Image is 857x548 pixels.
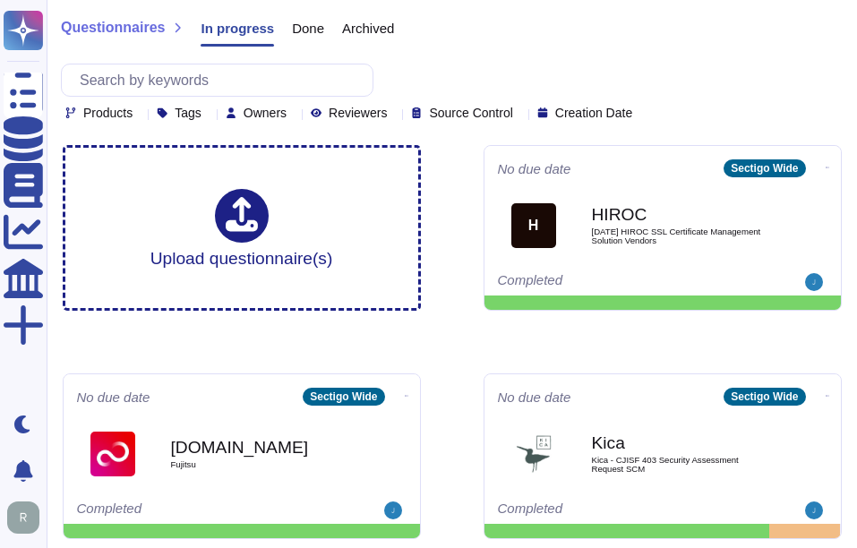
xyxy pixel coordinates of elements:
[61,21,165,35] span: Questionnaires
[4,498,52,537] button: user
[592,434,771,451] b: Kica
[592,206,771,223] b: HIROC
[592,456,771,473] span: Kica - CJISF 403 Security Assessment Request SCM
[150,189,333,267] div: Upload questionnaire(s)
[511,432,556,476] img: Logo
[77,390,150,404] span: No due date
[511,203,556,248] div: H
[592,227,771,244] span: [DATE] HIROC SSL Certificate Management Solution Vendors
[805,273,823,291] img: user
[805,501,823,519] img: user
[342,21,394,35] span: Archived
[7,501,39,534] img: user
[77,501,296,519] div: Completed
[498,273,717,291] div: Completed
[498,390,571,404] span: No due date
[724,388,805,406] div: Sectigo Wide
[201,21,274,35] span: In progress
[329,107,387,119] span: Reviewers
[175,107,201,119] span: Tags
[83,107,133,119] span: Products
[384,501,402,519] img: user
[498,162,571,176] span: No due date
[171,439,350,456] b: [DOMAIN_NAME]
[303,388,384,406] div: Sectigo Wide
[90,432,135,476] img: Logo
[724,159,805,177] div: Sectigo Wide
[555,107,632,119] span: Creation Date
[244,107,287,119] span: Owners
[429,107,512,119] span: Source Control
[498,501,717,519] div: Completed
[71,64,373,96] input: Search by keywords
[171,460,350,469] span: Fujitsu
[292,21,324,35] span: Done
